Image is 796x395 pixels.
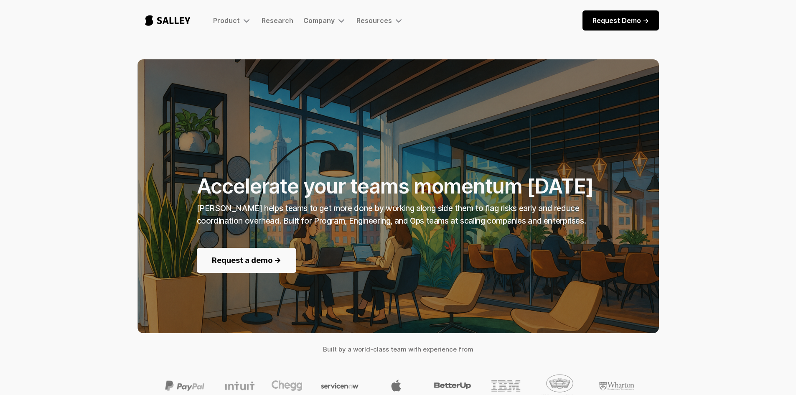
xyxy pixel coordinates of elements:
strong: [PERSON_NAME] helps teams to get more done by working along side them to flag risks early and red... [197,204,586,226]
div: Product [213,15,252,25]
div: Company [303,15,346,25]
h1: Accelerate your teams momentum [DATE] [197,120,600,199]
a: Request Demo -> [582,10,659,31]
div: Resources [356,15,404,25]
a: home [137,7,198,34]
h4: Built by a world-class team with experience from [137,343,659,356]
a: Request a demo -> [197,248,296,273]
div: Company [303,16,335,25]
a: Research [262,16,293,25]
div: Resources [356,16,392,25]
div: Product [213,16,240,25]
